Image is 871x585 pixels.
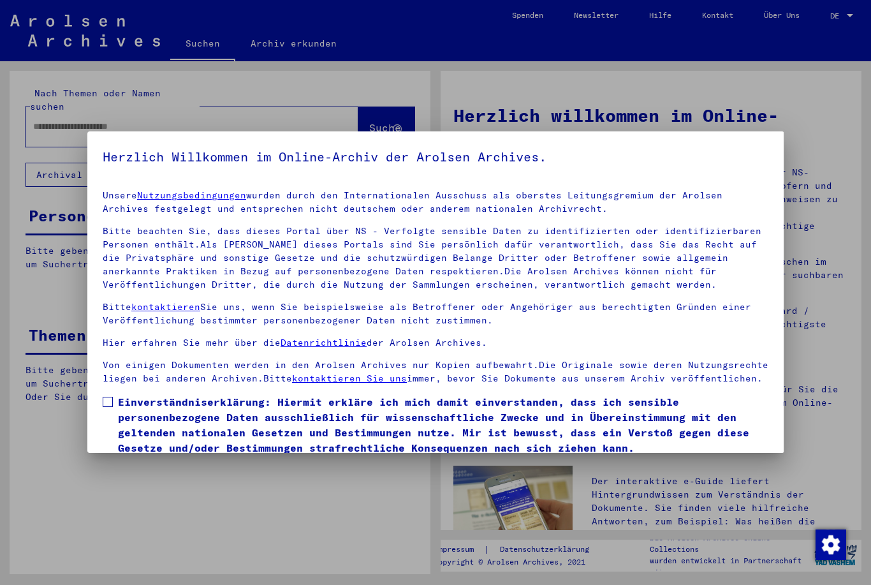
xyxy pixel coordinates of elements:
[103,189,769,216] p: Unsere wurden durch den Internationalen Ausschuss als oberstes Leitungsgremium der Arolsen Archiv...
[118,394,769,455] span: Einverständniserklärung: Hiermit erkläre ich mich damit einverstanden, dass ich sensible personen...
[103,225,769,292] p: Bitte beachten Sie, dass dieses Portal über NS - Verfolgte sensible Daten zu identifizierten oder...
[131,301,200,313] a: kontaktieren
[103,147,769,167] h5: Herzlich Willkommen im Online-Archiv der Arolsen Archives.
[103,359,769,385] p: Von einigen Dokumenten werden in den Arolsen Archives nur Kopien aufbewahrt.Die Originale sowie d...
[103,336,769,350] p: Hier erfahren Sie mehr über die der Arolsen Archives.
[281,337,367,348] a: Datenrichtlinie
[103,300,769,327] p: Bitte Sie uns, wenn Sie beispielsweise als Betroffener oder Angehöriger aus berechtigten Gründen ...
[815,529,845,559] div: Zustimmung ändern
[292,373,407,384] a: kontaktieren Sie uns
[816,529,846,560] img: Zustimmung ändern
[137,189,246,201] a: Nutzungsbedingungen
